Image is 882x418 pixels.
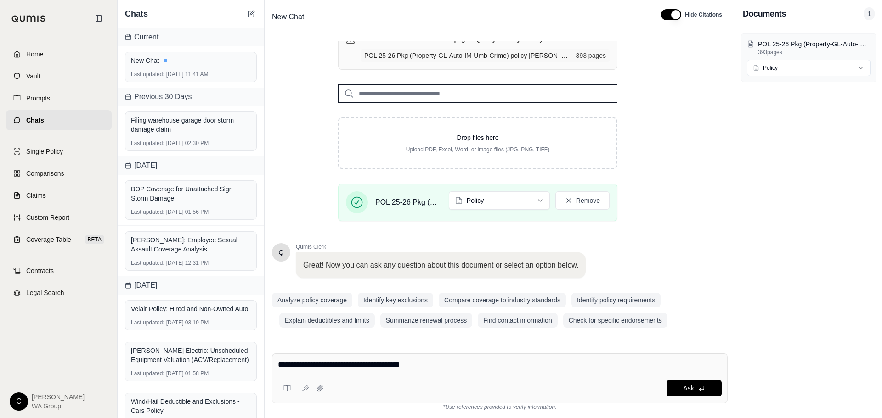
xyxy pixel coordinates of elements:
div: [PERSON_NAME]: Employee Sexual Assault Coverage Analysis [131,235,251,254]
div: *Use references provided to verify information. [272,403,728,411]
div: New Chat [131,56,251,65]
span: Qumis Clerk [296,243,586,251]
a: Home [6,44,112,64]
div: [DATE] 01:56 PM [131,208,251,216]
span: Vault [26,72,40,81]
span: Contracts [26,266,54,275]
button: Remove [555,191,610,210]
button: Identify key exclusions [358,293,433,307]
a: Claims [6,185,112,206]
a: Contracts [6,261,112,281]
div: [DATE] 02:30 PM [131,139,251,147]
span: Chats [26,116,44,125]
span: Chats [125,7,148,20]
span: 1 [864,7,875,20]
a: Single Policy [6,141,112,162]
div: [DATE] [118,156,264,175]
span: Last updated: [131,71,164,78]
span: Last updated: [131,139,164,147]
span: Home [26,50,43,59]
button: Check for specific endorsements [563,313,667,328]
span: BETA [85,235,104,244]
p: Drop files here [354,133,602,142]
button: New Chat [246,8,257,19]
a: Legal Search [6,283,112,303]
span: Coverage Table [26,235,71,244]
span: 393 pages [576,51,606,60]
span: Hello [279,248,284,257]
div: [DATE] 01:58 PM [131,370,251,377]
div: BOP Coverage for Unattached Sign Storm Damage [131,184,251,203]
div: Current [118,28,264,46]
span: Prompts [26,94,50,103]
a: Vault [6,66,112,86]
div: [DATE] 03:19 PM [131,319,251,326]
p: Upload PDF, Excel, Word, or image files (JPG, PNG, TIFF) [354,146,602,153]
div: [DATE] 11:41 AM [131,71,251,78]
div: Wind/Hail Deductible and Exclusions - Cars Policy [131,397,251,415]
span: Legal Search [26,288,64,297]
span: Last updated: [131,208,164,216]
button: Explain deductibles and limits [279,313,375,328]
a: Chats [6,110,112,130]
span: Last updated: [131,319,164,326]
button: Identify policy requirements [571,293,661,307]
span: POL 25-26 Pkg (Property-GL-Auto-IM-Umb-Crime) policy Ed lunn.pdf [364,51,571,60]
div: [PERSON_NAME] Electric: Unscheduled Equipment Valuation (ACV/Replacement) [131,346,251,364]
div: C [10,392,28,411]
button: Ask [667,380,722,396]
p: 393 pages [758,49,871,56]
button: Summarize renewal process [380,313,473,328]
div: [DATE] [118,276,264,295]
span: Last updated: [131,370,164,377]
a: Custom Report [6,207,112,228]
span: Last updated: [131,259,164,267]
img: Qumis Logo [11,15,46,22]
span: Single Policy [26,147,63,156]
span: POL 25-26 Pkg (Property-GL-Auto-IM-Umb-Crime) policy [PERSON_NAME].pdf [375,197,441,208]
a: Comparisons [6,163,112,184]
div: Edit Title [268,10,650,24]
h3: Documents [743,7,786,20]
span: Comparisons [26,169,64,178]
div: [DATE] 12:31 PM [131,259,251,267]
button: Analyze policy coverage [272,293,352,307]
button: Collapse sidebar [91,11,106,26]
div: Velair Policy: Hired and Non-Owned Auto [131,304,251,313]
span: Hide Citations [685,11,722,18]
div: Filing warehouse garage door storm damage claim [131,116,251,134]
span: Ask [683,385,694,392]
span: New Chat [268,10,308,24]
a: Coverage TableBETA [6,229,112,250]
div: Previous 30 Days [118,88,264,106]
button: Compare coverage to industry standards [439,293,566,307]
span: WA Group [32,401,85,411]
p: POL 25-26 Pkg (Property-GL-Auto-IM-Umb-Crime) policy Ed lunn.pdf [758,39,871,49]
span: [PERSON_NAME] [32,392,85,401]
p: Great! Now you can ask any question about this document or select an option below. [303,260,578,271]
a: Prompts [6,88,112,108]
span: Custom Report [26,213,69,222]
button: Find contact information [478,313,557,328]
button: POL 25-26 Pkg (Property-GL-Auto-IM-Umb-Crime) policy [PERSON_NAME].pdf393pages [747,39,871,56]
span: Claims [26,191,46,200]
